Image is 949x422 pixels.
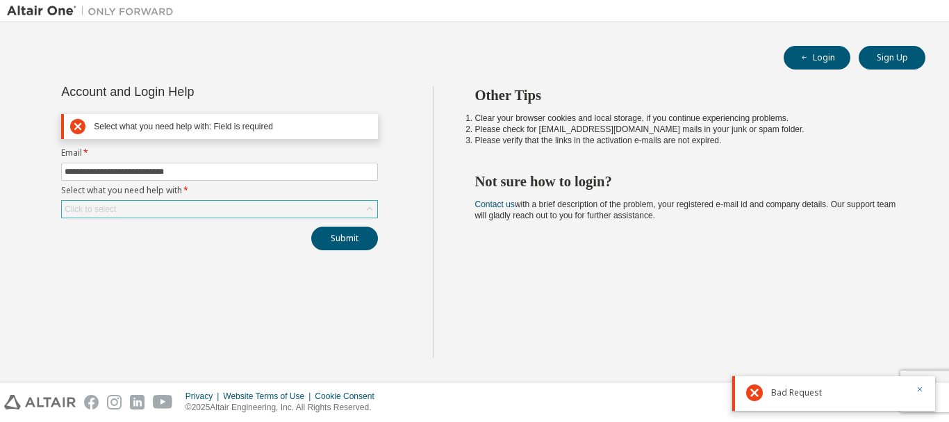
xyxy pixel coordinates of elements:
[94,122,372,132] div: Select what you need help with: Field is required
[153,395,173,409] img: youtube.svg
[107,395,122,409] img: instagram.svg
[475,113,901,124] li: Clear your browser cookies and local storage, if you continue experiencing problems.
[475,200,515,209] a: Contact us
[65,204,116,215] div: Click to select
[771,387,822,398] span: Bad Request
[61,185,378,196] label: Select what you need help with
[475,135,901,146] li: Please verify that the links in the activation e-mails are not expired.
[62,201,377,218] div: Click to select
[784,46,850,70] button: Login
[475,200,896,220] span: with a brief description of the problem, your registered e-mail id and company details. Our suppo...
[61,147,378,159] label: Email
[475,124,901,135] li: Please check for [EMAIL_ADDRESS][DOMAIN_NAME] mails in your junk or spam folder.
[315,391,382,402] div: Cookie Consent
[859,46,925,70] button: Sign Up
[311,227,378,250] button: Submit
[7,4,181,18] img: Altair One
[475,172,901,190] h2: Not sure how to login?
[130,395,145,409] img: linkedin.svg
[185,391,223,402] div: Privacy
[223,391,315,402] div: Website Terms of Use
[61,86,315,97] div: Account and Login Help
[84,395,99,409] img: facebook.svg
[4,395,76,409] img: altair_logo.svg
[185,402,383,414] p: © 2025 Altair Engineering, Inc. All Rights Reserved.
[475,86,901,104] h2: Other Tips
